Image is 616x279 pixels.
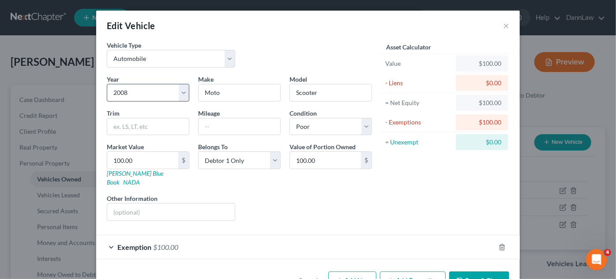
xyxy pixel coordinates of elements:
[107,118,189,135] input: ex. LS, LT, etc
[107,41,141,50] label: Vehicle Type
[385,118,452,127] div: - Exemptions
[385,138,452,147] div: = Unexempt
[107,204,235,220] input: (optional)
[178,152,189,169] div: $
[463,59,501,68] div: $100.00
[107,75,119,84] label: Year
[586,249,607,270] iframe: Intercom live chat
[463,118,501,127] div: $100.00
[107,109,120,118] label: Trim
[463,98,501,107] div: $100.00
[290,152,361,169] input: 0.00
[385,59,452,68] div: Value
[385,79,452,87] div: - Liens
[199,118,280,135] input: --
[198,143,228,151] span: Belongs To
[107,152,178,169] input: 0.00
[463,79,501,87] div: $0.00
[290,84,372,101] input: ex. Altima
[198,109,220,118] label: Mileage
[289,75,307,84] label: Model
[604,249,611,256] span: 4
[289,142,356,151] label: Value of Portion Owned
[361,152,372,169] div: $
[386,42,431,52] label: Asset Calculator
[289,109,317,118] label: Condition
[385,98,452,107] div: = Net Equity
[503,20,509,31] button: ×
[199,84,280,101] input: ex. Nissan
[107,170,163,186] a: [PERSON_NAME] Blue Book
[153,243,178,251] span: $100.00
[107,142,144,151] label: Market Value
[463,138,501,147] div: $0.00
[198,75,214,83] span: Make
[117,243,151,251] span: Exemption
[123,178,140,186] a: NADA
[107,194,158,203] label: Other Information
[107,19,155,32] div: Edit Vehicle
